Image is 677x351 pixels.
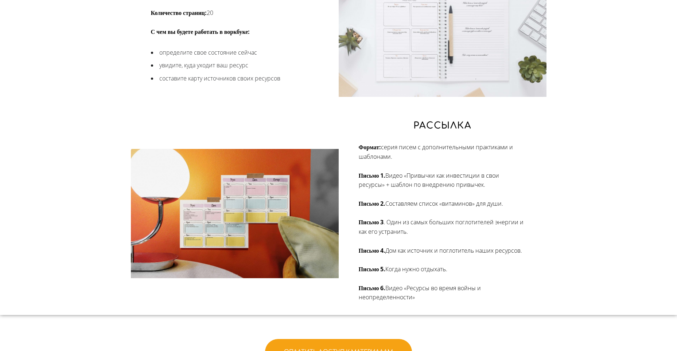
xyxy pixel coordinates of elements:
li: определите свое состояние сейчас [151,46,319,59]
h2: РАССЫЛКА [359,121,526,130]
li: составите карту источников своих ресурсов [151,72,319,85]
strong: Формат: [359,143,381,151]
strong: Письмо 3 [359,218,384,226]
strong: С чем вы будете работать в воркбуке: [151,28,250,36]
strong: Письмо 6. [359,284,386,292]
strong: Письмо 1. [359,171,386,180]
strong: Письмо 5. [359,265,386,273]
strong: Письмо 4. [359,247,386,255]
p: Составляем список «витаминов» для души. [359,199,526,209]
p: серия писем с дополнительными практиками и шаблонами. [359,143,526,161]
p: . Один из самых больших поглотителей энергии и как его устранить. [359,218,526,236]
p: Видео «Ресурсы во время войны и неопределенности» [359,284,526,302]
li: увидите, куда уходит ваш ресурс [151,59,319,72]
strong: Письмо 2. [359,200,386,208]
p: Видео «Привычки как инвестиции в свои ресурсы» + шаблон по внедрению привычек. [359,171,526,190]
p: Когда нужно отдыхать. [359,265,526,274]
p: Дом как источник и поглотитель наших ресурсов. [359,246,526,256]
p: 20 [151,8,319,18]
strong: Количество страниц: [151,9,207,17]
